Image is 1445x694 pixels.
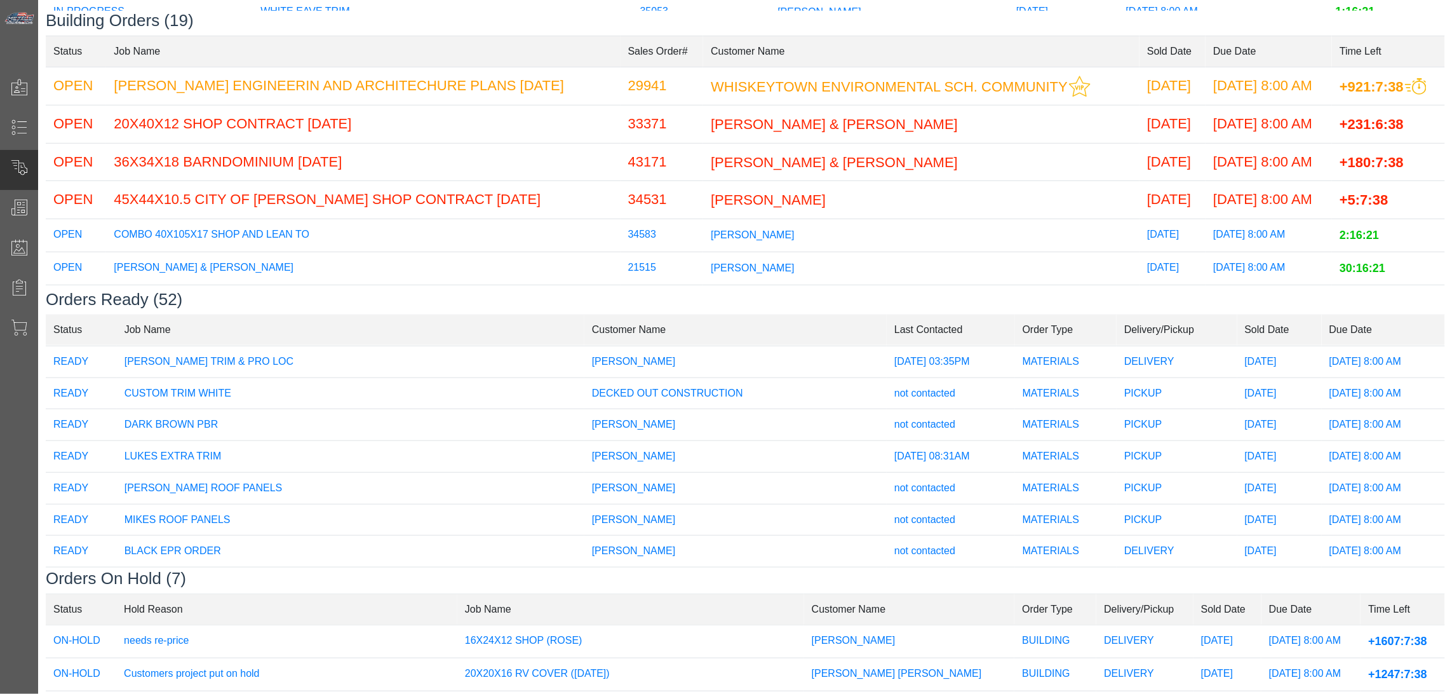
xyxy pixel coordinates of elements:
[46,378,117,409] td: READY
[1322,314,1445,345] td: Due Date
[117,378,584,409] td: CUSTOM TRIM WHITE
[1322,568,1445,599] td: [DATE] 8:00 AM
[1206,67,1332,105] td: [DATE] 8:00 AM
[703,36,1139,67] td: Customer Name
[46,625,116,658] td: ON-HOLD
[117,536,584,568] td: BLACK EPR ORDER
[46,409,117,441] td: READY
[1237,568,1322,599] td: [DATE]
[46,594,116,625] td: Status
[1015,314,1117,345] td: Order Type
[46,252,106,285] td: OPEN
[1322,409,1445,441] td: [DATE] 8:00 AM
[887,314,1015,345] td: Last Contacted
[116,658,457,691] td: Customers project put on hold
[106,219,620,252] td: COMBO 40X105X17 SHOP AND LEAN TO
[621,105,704,143] td: 33371
[1261,658,1361,691] td: [DATE] 8:00 AM
[1117,441,1237,473] td: PICKUP
[457,658,804,691] td: 20X20X16 RV COVER ([DATE])
[46,568,117,599] td: READY
[621,219,704,252] td: 34583
[106,143,620,181] td: 36X34X18 BARNDOMINIUM [DATE]
[1015,346,1117,378] td: MATERIALS
[1117,378,1237,409] td: PICKUP
[1015,378,1117,409] td: MATERIALS
[46,441,117,473] td: READY
[592,546,676,557] span: [PERSON_NAME]
[887,568,1015,599] td: [DATE] 08:33AM
[887,536,1015,568] td: not contacted
[1139,181,1206,219] td: [DATE]
[1206,36,1332,67] td: Due Date
[887,441,1015,473] td: [DATE] 08:31AM
[1405,78,1427,95] img: This order should be prioritized
[1117,409,1237,441] td: PICKUP
[46,472,117,504] td: READY
[117,472,584,504] td: [PERSON_NAME] ROOF PANELS
[1340,78,1404,94] span: +921:7:38
[1340,229,1379,242] span: 2:16:21
[106,36,620,67] td: Job Name
[4,11,36,25] img: Metals Direct Inc Logo
[1117,568,1237,599] td: PICKUP
[887,346,1015,378] td: [DATE] 03:35PM
[1340,193,1388,208] span: +5:7:38
[116,594,457,625] td: Hold Reason
[457,594,804,625] td: Job Name
[1261,594,1361,625] td: Due Date
[1361,594,1445,625] td: Time Left
[1237,409,1322,441] td: [DATE]
[1117,346,1237,378] td: DELIVERY
[592,357,676,367] span: [PERSON_NAME]
[46,181,106,219] td: OPEN
[1237,441,1322,473] td: [DATE]
[1139,285,1206,323] td: [DATE]
[1193,594,1261,625] td: Sold Date
[711,262,795,273] span: [PERSON_NAME]
[1368,668,1427,681] span: +1247:7:38
[1340,154,1404,170] span: +180:7:38
[106,105,620,143] td: 20X40X12 SHOP CONTRACT [DATE]
[116,625,457,658] td: needs re-price
[621,36,704,67] td: Sales Order#
[711,193,826,208] span: [PERSON_NAME]
[777,6,861,17] span: [PERSON_NAME]
[1206,252,1332,285] td: [DATE] 8:00 AM
[1096,625,1193,658] td: DELIVERY
[592,451,676,462] span: [PERSON_NAME]
[1322,536,1445,568] td: [DATE] 8:00 AM
[46,290,1445,310] h3: Orders Ready (52)
[584,314,887,345] td: Customer Name
[1015,409,1117,441] td: MATERIALS
[1332,36,1445,67] td: Time Left
[1069,76,1091,97] img: This customer should be prioritized
[46,569,1445,589] h3: Orders On Hold (7)
[711,117,958,133] span: [PERSON_NAME] & [PERSON_NAME]
[711,229,795,240] span: [PERSON_NAME]
[1014,625,1096,658] td: BUILDING
[46,11,1445,31] h3: Building Orders (19)
[106,285,620,323] td: [PERSON_NAME]
[457,625,804,658] td: 16X24X12 SHOP (ROSE)
[1237,378,1322,409] td: [DATE]
[117,568,584,599] td: [PERSON_NAME]
[592,419,676,430] span: [PERSON_NAME]
[812,636,896,646] span: [PERSON_NAME]
[46,67,106,105] td: OPEN
[1206,143,1332,181] td: [DATE] 8:00 AM
[46,504,117,536] td: READY
[106,67,620,105] td: [PERSON_NAME] ENGINEERIN AND ARCHITECHURE PLANS [DATE]
[1139,105,1206,143] td: [DATE]
[1015,568,1117,599] td: MATERIALS
[1322,378,1445,409] td: [DATE] 8:00 AM
[1139,252,1206,285] td: [DATE]
[1096,658,1193,691] td: DELIVERY
[887,504,1015,536] td: not contacted
[621,285,704,323] td: 34801
[1117,504,1237,536] td: PICKUP
[1322,504,1445,536] td: [DATE] 8:00 AM
[46,143,106,181] td: OPEN
[621,143,704,181] td: 43171
[117,504,584,536] td: MIKES ROOF PANELS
